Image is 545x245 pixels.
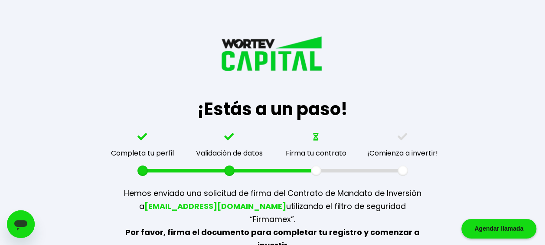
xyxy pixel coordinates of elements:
div: Validación de datos [196,148,263,159]
div: Firma tu contrato [286,148,346,159]
img: logo_wortev_capital [219,35,327,96]
iframe: Botón para iniciar la ventana de mensajería [7,210,35,238]
img: check.0c7e33b3.svg [224,133,235,141]
span: [EMAIL_ADDRESS][DOMAIN_NAME] [144,201,286,212]
div: Agendar llamada [461,219,536,238]
div: Completa tu perfil [111,148,174,159]
img: hourglass-half.8938ef0f.svg [313,133,319,141]
h1: ¡Estás a un paso! [197,96,348,122]
div: ¡Comienza a invertir! [367,148,438,159]
img: check-gray.f87aefb8.svg [398,133,408,141]
img: check.0c7e33b3.svg [137,133,148,141]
